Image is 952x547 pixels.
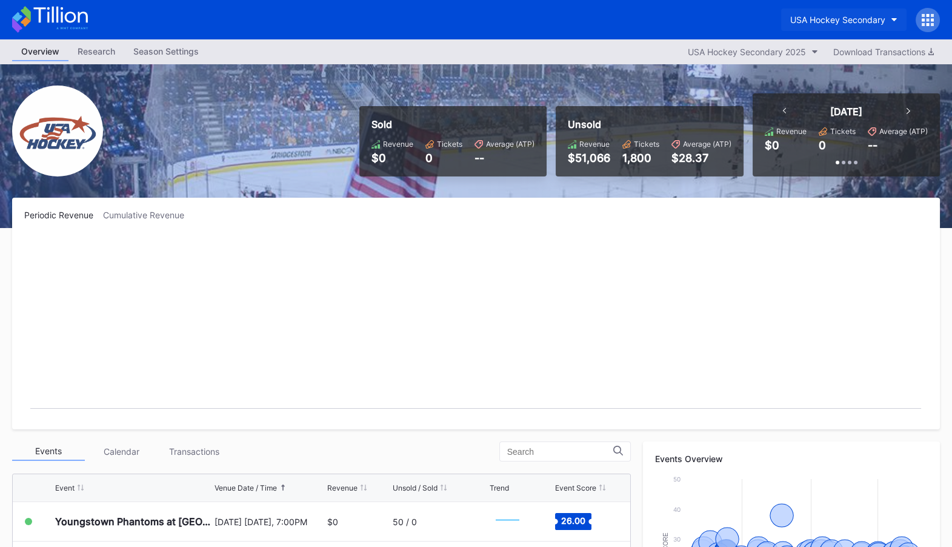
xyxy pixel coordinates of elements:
div: Tickets [634,139,659,149]
div: Season Settings [124,42,208,60]
div: Revenue [383,139,413,149]
div: USA Hockey Secondary [790,15,885,25]
div: -- [868,139,877,152]
div: USA Hockey Secondary 2025 [688,47,806,57]
div: Event [55,483,75,492]
text: 50 [673,475,681,483]
div: $51,066 [568,152,610,164]
svg: Chart title [490,506,525,537]
a: Season Settings [124,42,208,61]
div: Trend [490,483,509,492]
input: Search [507,447,613,457]
div: $0 [371,152,413,164]
div: 50 / 0 [393,517,417,527]
div: $28.37 [671,152,731,164]
button: USA Hockey Secondary 2025 [682,44,824,60]
div: Events [12,442,85,461]
div: 0 [425,152,462,164]
div: Periodic Revenue [24,210,103,220]
svg: Chart title [24,235,927,417]
div: Unsold [568,118,731,130]
div: Download Transactions [833,47,934,57]
div: Average (ATP) [879,127,928,136]
div: Revenue [579,139,610,149]
div: Sold [371,118,534,130]
div: 1,800 [622,152,659,164]
div: Events Overview [655,454,928,464]
div: 0 [819,139,826,152]
div: Venue Date / Time [215,483,277,492]
div: Tickets [830,127,856,136]
div: [DATE] [830,106,862,118]
div: Tickets [437,139,462,149]
text: 30 [673,535,681,543]
text: 26.00 [561,515,585,526]
a: Overview [12,42,68,61]
div: Unsold / Sold [393,483,438,492]
button: Download Transactions [827,44,940,60]
div: [DATE] [DATE], 7:00PM [215,517,324,527]
div: Revenue [327,483,358,492]
img: USA_Hockey_Secondary.png [12,86,103,176]
div: Calendar [85,442,158,461]
div: Average (ATP) [486,139,534,149]
div: Revenue [776,127,807,136]
div: $0 [327,517,338,527]
div: Research [68,42,124,60]
div: Cumulative Revenue [103,210,194,220]
div: Youngstown Phantoms at [GEOGRAPHIC_DATA] Hockey NTDP U-18 [55,515,211,528]
div: $0 [765,139,779,152]
text: 40 [673,506,681,513]
button: USA Hockey Secondary [781,8,907,31]
div: Average (ATP) [683,139,731,149]
a: Research [68,42,124,61]
div: Transactions [158,442,230,461]
div: Event Score [555,483,596,492]
div: -- [474,152,534,164]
